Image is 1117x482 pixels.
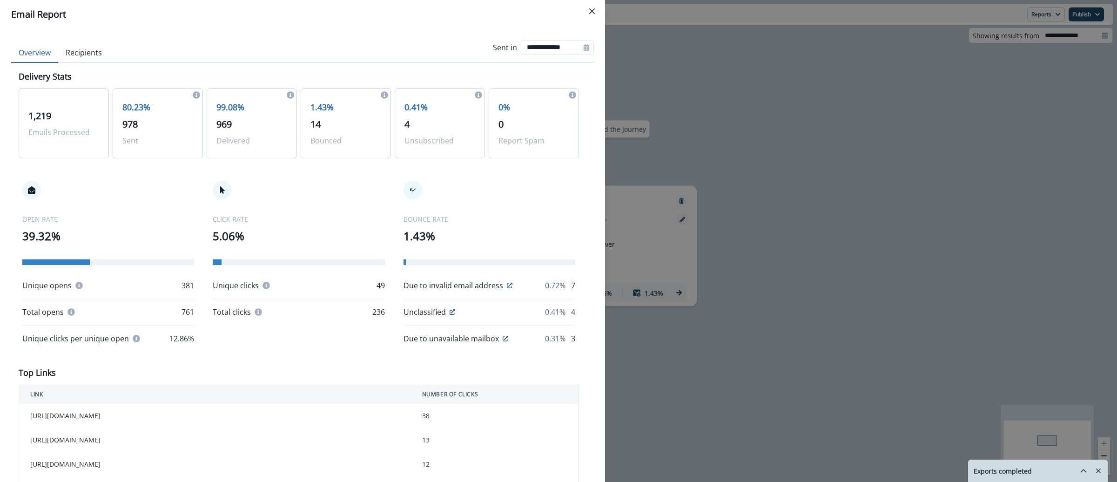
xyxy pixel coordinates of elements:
[498,118,504,130] span: 0
[19,385,411,404] th: LINK
[571,333,575,344] p: 3
[213,228,384,244] p: 5.06%
[19,404,411,428] td: [URL][DOMAIN_NAME]
[404,228,575,244] p: 1.43%
[22,228,194,244] p: 39.32%
[310,101,381,114] p: 1.43%
[1069,460,1087,482] button: hide-exports
[22,306,64,318] p: Total opens
[19,70,72,83] p: Delivery Stats
[585,4,599,19] button: Close
[404,118,410,130] span: 4
[28,127,99,138] p: Emails Processed
[11,7,594,21] div: Email Report
[182,280,194,291] p: 381
[19,452,411,476] td: [URL][DOMAIN_NAME]
[169,333,194,344] p: 12.86%
[213,306,251,318] p: Total clicks
[122,135,193,146] p: Sent
[404,280,503,291] p: Due to invalid email address
[404,135,475,146] p: Unsubscribed
[1091,464,1106,478] button: Remove-exports
[11,43,58,63] button: Overview
[213,214,384,224] p: CLICK RATE
[1076,464,1091,478] button: hide-exports
[545,333,565,344] p: 0.31%
[22,333,129,344] p: Unique clicks per unique open
[411,385,579,404] th: NUMBER OF CLICKS
[498,101,569,114] p: 0%
[545,280,565,291] p: 0.72%
[372,306,385,318] p: 236
[122,101,193,114] p: 80.23%
[493,42,517,53] p: Sent in
[974,466,1032,476] p: Exports completed
[310,135,381,146] p: Bounced
[310,118,321,130] span: 14
[545,306,565,318] p: 0.41%
[182,306,194,318] p: 761
[216,118,232,130] span: 969
[22,214,194,224] p: OPEN RATE
[28,109,51,122] span: 1,219
[216,135,287,146] p: Delivered
[58,43,109,63] button: Recipients
[19,367,56,379] p: Top Links
[404,101,475,114] p: 0.41%
[571,280,575,291] p: 7
[404,306,446,318] p: Unclassified
[411,428,579,452] td: 13
[404,333,499,344] p: Due to unavailable mailbox
[22,280,72,291] p: Unique opens
[498,135,569,146] p: Report Spam
[411,452,579,476] td: 12
[19,428,411,452] td: [URL][DOMAIN_NAME]
[216,101,287,114] p: 99.08%
[213,280,259,291] p: Unique clicks
[571,306,575,318] p: 4
[411,404,579,428] td: 38
[377,280,385,291] p: 49
[404,214,575,224] p: BOUNCE RATE
[122,118,138,130] span: 978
